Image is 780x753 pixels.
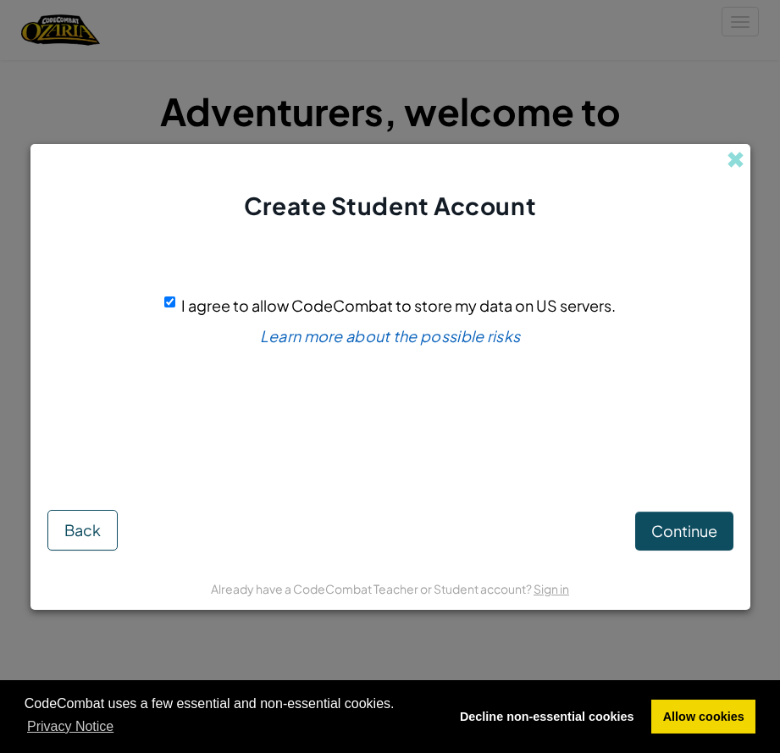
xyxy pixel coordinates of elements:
a: deny cookies [448,700,645,734]
a: Sign in [534,581,569,596]
a: allow cookies [651,700,755,734]
span: I agree to allow CodeCombat to store my data on US servers. [181,296,616,315]
span: Continue [651,521,717,540]
span: Back [64,520,101,540]
button: Back [47,510,118,551]
span: Create Student Account [244,191,536,220]
a: learn more about cookies [25,714,117,739]
button: Continue [635,512,733,551]
span: CodeCombat uses a few essential and non-essential cookies. [25,694,435,739]
a: Learn more about the possible risks [260,326,521,346]
span: Already have a CodeCombat Teacher or Student account? [211,581,534,596]
input: I agree to allow CodeCombat to store my data on US servers. [164,296,175,307]
p: If you are not sure, ask your teacher. [286,407,494,424]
